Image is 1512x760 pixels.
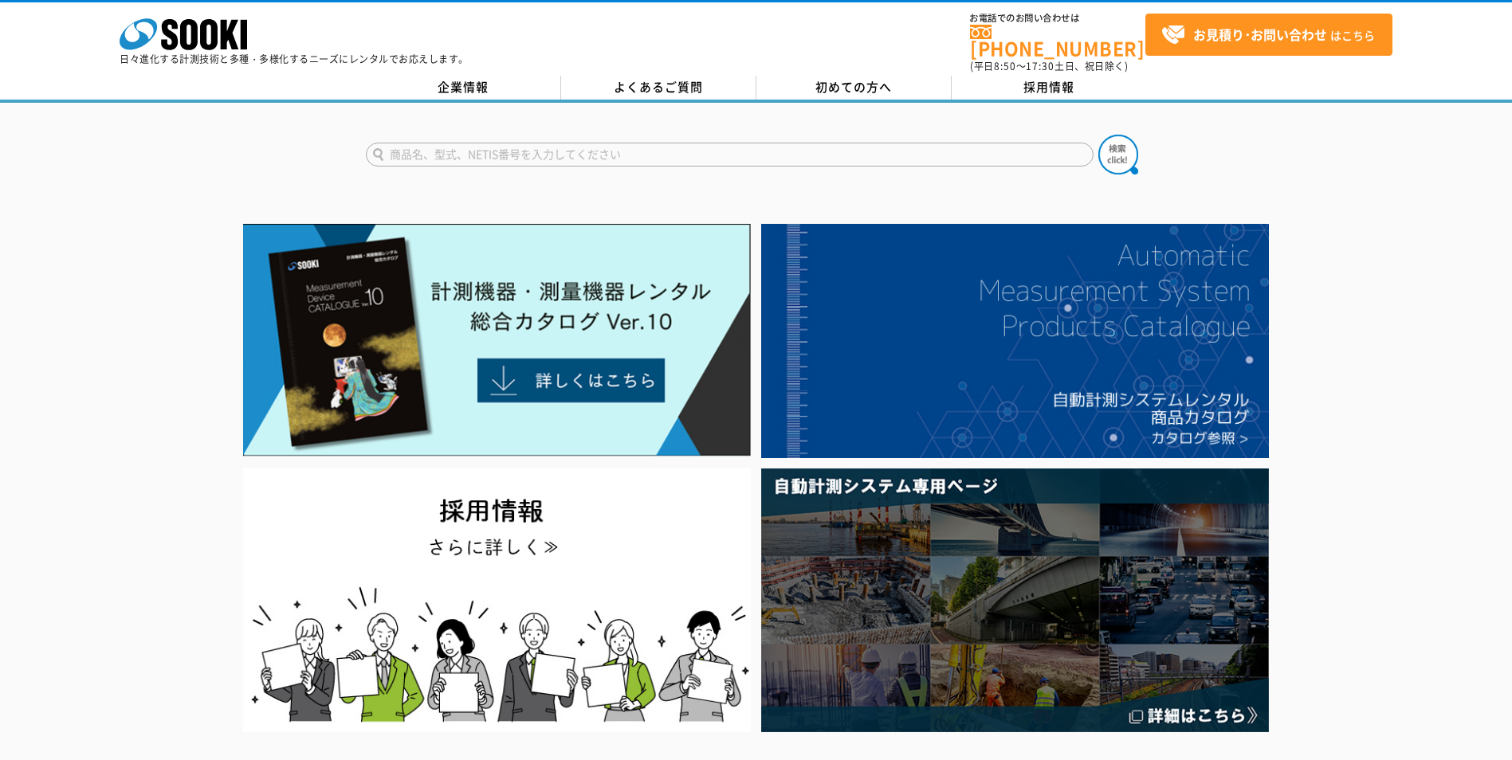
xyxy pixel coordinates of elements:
span: 8:50 [994,59,1016,73]
img: btn_search.png [1098,135,1138,174]
strong: お見積り･お問い合わせ [1193,25,1327,44]
img: 自動計測システム専用ページ [761,468,1269,732]
p: 日々進化する計測技術と多種・多様化するニーズにレンタルでお応えします。 [120,54,469,64]
span: (平日 ～ 土日、祝日除く) [970,59,1128,73]
span: はこちら [1161,23,1375,47]
a: 採用情報 [952,76,1147,100]
a: 企業情報 [366,76,561,100]
img: Catalog Ver10 [243,224,751,456]
span: 17:30 [1026,59,1054,73]
a: よくあるご質問 [561,76,756,100]
img: SOOKI recruit [243,468,751,732]
input: 商品名、型式、NETIS番号を入力してください [366,143,1094,166]
img: 自動計測システムカタログ [761,224,1269,458]
span: 初めての方へ [815,78,892,96]
a: お見積り･お問い合わせはこちら [1145,14,1392,56]
a: [PHONE_NUMBER] [970,25,1145,57]
span: お電話でのお問い合わせは [970,14,1145,23]
a: 初めての方へ [756,76,952,100]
